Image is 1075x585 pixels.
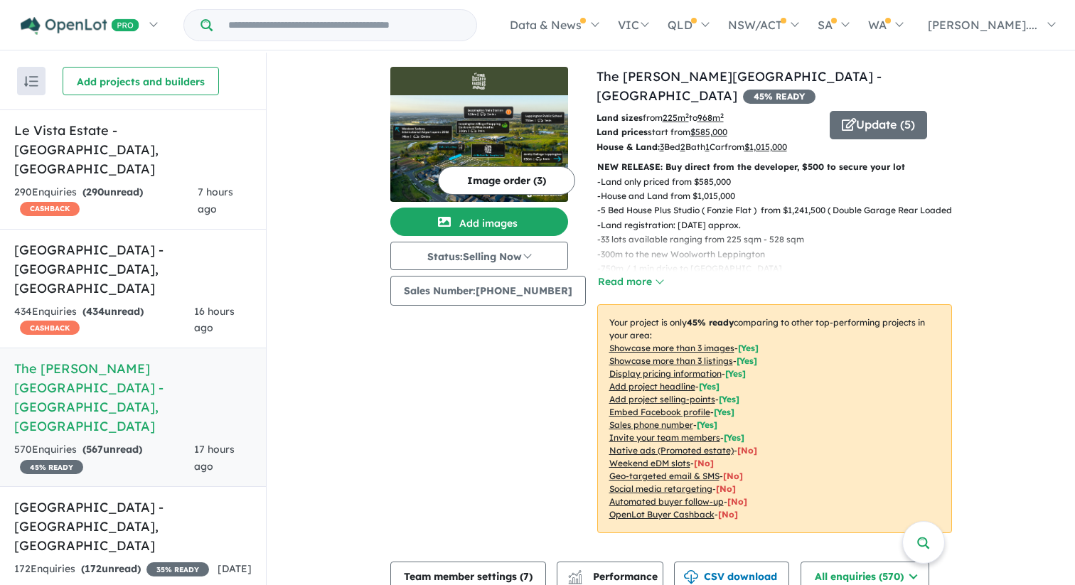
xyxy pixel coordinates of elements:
strong: ( unread) [82,186,143,198]
p: Bed Bath Car from [597,140,819,154]
u: Add project selling-points [609,394,715,404]
u: OpenLot Buyer Cashback [609,509,715,520]
span: 35 % READY [146,562,209,576]
a: The [PERSON_NAME][GEOGRAPHIC_DATA] - [GEOGRAPHIC_DATA] [597,68,882,104]
b: House & Land: [597,141,660,152]
span: [ Yes ] [738,343,759,353]
h5: The [PERSON_NAME][GEOGRAPHIC_DATA] - [GEOGRAPHIC_DATA] , [GEOGRAPHIC_DATA] [14,359,252,436]
p: - 300m to the new Woolworth Leppington [597,247,963,262]
span: 45 % READY [743,90,815,104]
u: Social media retargeting [609,483,712,494]
u: $ 585,000 [690,127,727,137]
p: from [597,111,819,125]
img: bar-chart.svg [568,574,582,584]
img: The Rickard Gardens Estate - Leppington Logo [396,73,562,90]
button: Add images [390,208,568,236]
u: Native ads (Promoted estate) [609,445,734,456]
span: 7 hours ago [198,186,233,215]
b: 45 % ready [687,317,734,328]
h5: [GEOGRAPHIC_DATA] - [GEOGRAPHIC_DATA] , [GEOGRAPHIC_DATA] [14,498,252,555]
u: 225 m [663,112,689,123]
div: 570 Enquir ies [14,441,194,476]
button: Add projects and builders [63,67,219,95]
u: Automated buyer follow-up [609,496,724,507]
span: [ Yes ] [699,381,720,392]
u: Weekend eDM slots [609,458,690,468]
p: start from [597,125,819,139]
button: Read more [597,274,664,290]
span: CASHBACK [20,202,80,216]
button: Status:Selling Now [390,242,568,270]
a: The Rickard Gardens Estate - Leppington LogoThe Rickard Gardens Estate - Leppington [390,67,568,202]
h5: [GEOGRAPHIC_DATA] - [GEOGRAPHIC_DATA] , [GEOGRAPHIC_DATA] [14,240,252,298]
img: line-chart.svg [568,570,581,578]
span: [DATE] [218,562,252,575]
p: - 750m / 1 min drive to [GEOGRAPHIC_DATA] [597,262,963,276]
span: [ Yes ] [697,419,717,430]
p: - House and Land from $1,015,000 [597,189,963,203]
span: [No] [727,496,747,507]
img: The Rickard Gardens Estate - Leppington [390,95,568,202]
span: 290 [86,186,104,198]
span: 172 [85,562,102,575]
span: 45 % READY [20,460,83,474]
img: Openlot PRO Logo White [21,17,139,35]
span: [No] [716,483,736,494]
u: Invite your team members [609,432,720,443]
div: 290 Enquir ies [14,184,198,218]
span: [ Yes ] [725,368,746,379]
u: 1 [705,141,710,152]
strong: ( unread) [82,443,142,456]
span: [PERSON_NAME].... [928,18,1037,32]
span: [ Yes ] [724,432,744,443]
span: to [689,112,724,123]
img: sort.svg [24,76,38,87]
p: Your project is only comparing to other top-performing projects in your area: - - - - - - - - - -... [597,304,952,533]
sup: 2 [685,112,689,119]
span: 17 hours ago [194,443,235,473]
u: $ 1,015,000 [744,141,787,152]
u: Showcase more than 3 images [609,343,734,353]
span: 567 [86,443,103,456]
div: 172 Enquir ies [14,561,209,578]
strong: ( unread) [81,562,141,575]
p: - Land only priced from $585,000 [597,175,963,189]
p: NEW RELEASE: Buy direct from the developer, $500 to secure your lot [597,160,952,174]
span: [No] [723,471,743,481]
p: - 5 Bed House Plus Studio ( Fonzie Flat ) from $1,241,500 ( Double Garage Rear Loaded ) [597,203,963,218]
img: download icon [684,570,698,584]
u: Showcase more than 3 listings [609,355,733,366]
span: [No] [718,509,738,520]
button: Image order (3) [438,166,575,195]
span: [ Yes ] [719,394,739,404]
span: CASHBACK [20,321,80,335]
span: [No] [694,458,714,468]
b: Land sizes [597,112,643,123]
u: 968 m [697,112,724,123]
u: Display pricing information [609,368,722,379]
u: Geo-targeted email & SMS [609,471,720,481]
span: [ Yes ] [714,407,734,417]
input: Try estate name, suburb, builder or developer [215,10,474,41]
div: 434 Enquir ies [14,304,194,338]
p: - Land registration: [DATE] approx. [597,218,963,232]
strong: ( unread) [82,305,144,318]
span: 7 [523,570,529,583]
span: 16 hours ago [194,305,235,335]
span: Performance [570,570,658,583]
span: [ Yes ] [737,355,757,366]
u: 3 [660,141,664,152]
span: [No] [737,445,757,456]
button: Sales Number:[PHONE_NUMBER] [390,276,586,306]
u: Embed Facebook profile [609,407,710,417]
u: Add project headline [609,381,695,392]
button: Update (5) [830,111,927,139]
sup: 2 [720,112,724,119]
b: Land prices [597,127,648,137]
p: - 33 lots available ranging from 225 sqm - 528 sqm [597,232,963,247]
u: 2 [680,141,685,152]
h5: Le Vista Estate - [GEOGRAPHIC_DATA] , [GEOGRAPHIC_DATA] [14,121,252,178]
u: Sales phone number [609,419,693,430]
span: 434 [86,305,105,318]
